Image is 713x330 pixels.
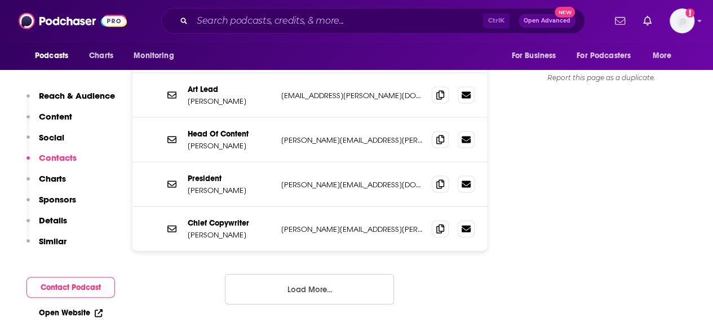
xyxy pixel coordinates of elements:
[653,48,672,64] span: More
[281,135,423,145] p: [PERSON_NAME][EMAIL_ADDRESS][PERSON_NAME][DOMAIN_NAME]
[670,8,694,33] img: User Profile
[39,215,67,226] p: Details
[26,194,76,215] button: Sponsors
[503,45,570,67] button: open menu
[685,8,694,17] svg: Add a profile image
[517,73,686,82] div: Report this page as a duplicate.
[524,18,570,24] span: Open Advanced
[645,45,686,67] button: open menu
[281,180,423,190] p: [PERSON_NAME][EMAIL_ADDRESS][DOMAIN_NAME]
[26,132,64,153] button: Social
[35,48,68,64] span: Podcasts
[82,45,120,67] a: Charts
[188,85,272,94] p: Art Lead
[188,96,272,106] p: [PERSON_NAME]
[192,12,483,30] input: Search podcasts, credits, & more...
[188,141,272,151] p: [PERSON_NAME]
[39,90,115,101] p: Reach & Audience
[39,111,72,122] p: Content
[161,8,585,34] div: Search podcasts, credits, & more...
[670,8,694,33] span: Logged in as audreytaylor13
[188,218,272,228] p: Chief Copywriter
[126,45,188,67] button: open menu
[26,236,67,257] button: Similar
[188,230,272,240] p: [PERSON_NAME]
[281,225,423,234] p: [PERSON_NAME][EMAIL_ADDRESS][PERSON_NAME][DOMAIN_NAME]
[188,129,272,139] p: Head Of Content
[26,173,66,194] button: Charts
[26,152,77,173] button: Contacts
[26,90,115,111] button: Reach & Audience
[511,48,556,64] span: For Business
[89,48,113,64] span: Charts
[610,11,630,30] a: Show notifications dropdown
[26,215,67,236] button: Details
[39,132,64,143] p: Social
[670,8,694,33] button: Show profile menu
[188,174,272,183] p: President
[19,10,127,32] img: Podchaser - Follow, Share and Rate Podcasts
[569,45,647,67] button: open menu
[39,152,77,163] p: Contacts
[134,48,174,64] span: Monitoring
[639,11,656,30] a: Show notifications dropdown
[577,48,631,64] span: For Podcasters
[26,111,72,132] button: Content
[39,308,103,318] a: Open Website
[519,14,575,28] button: Open AdvancedNew
[188,186,272,195] p: [PERSON_NAME]
[225,274,394,305] button: Load More...
[39,194,76,205] p: Sponsors
[39,236,67,247] p: Similar
[281,91,423,100] p: [EMAIL_ADDRESS][PERSON_NAME][DOMAIN_NAME]
[27,45,83,67] button: open menu
[555,7,575,17] span: New
[26,277,115,298] button: Contact Podcast
[39,173,66,184] p: Charts
[483,14,510,28] span: Ctrl K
